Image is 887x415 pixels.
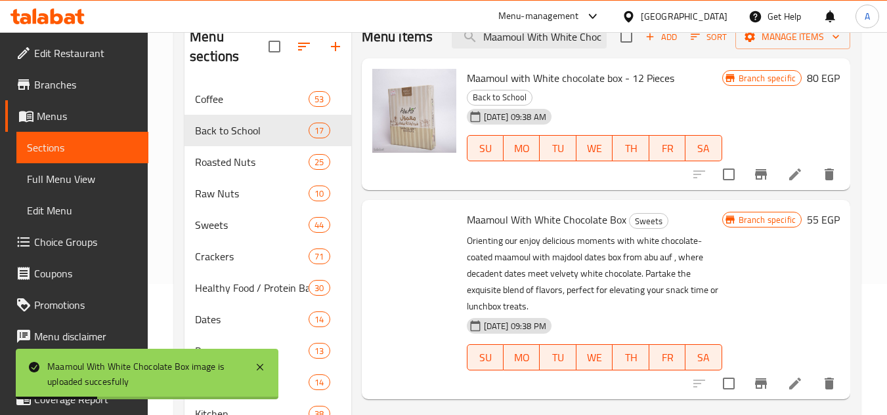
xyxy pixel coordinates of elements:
span: Coffee [195,91,309,107]
button: Sort [687,27,730,47]
a: Edit Menu [16,195,148,226]
button: SA [685,344,722,370]
span: TU [545,139,571,158]
div: Coffee53 [184,83,351,115]
div: items [309,217,330,233]
a: Menus [5,100,148,132]
span: MO [509,348,534,367]
button: Add [640,27,682,47]
span: Edit Menu [27,203,138,218]
span: Branches [34,77,138,92]
span: 53 [309,93,329,106]
div: Dates14 [184,304,351,335]
span: Raw Nuts [195,186,309,201]
div: Dates [195,311,309,327]
img: Maamoul with White chocolate box - 12 Pieces [372,69,456,153]
h2: Menu sections [190,27,268,66]
button: SU [467,344,504,370]
button: TU [540,344,576,370]
span: Branch specific [733,214,801,226]
div: Roasted Nuts25 [184,146,351,178]
a: Branches [5,69,148,100]
span: Manage items [746,29,840,45]
span: Back to School [195,123,309,138]
div: Sweets44 [184,209,351,241]
span: SA [691,139,716,158]
span: 71 [309,250,329,263]
div: Menu-management [498,9,579,24]
span: Select to update [715,161,743,188]
button: MO [504,344,540,370]
span: Beverages [195,343,309,359]
span: MO [509,139,534,158]
span: Select section [613,23,640,50]
button: SA [685,135,722,161]
div: [GEOGRAPHIC_DATA] [641,9,727,24]
span: Add [643,30,679,45]
div: Sweets [629,213,668,229]
button: TH [613,135,649,161]
a: Menu disclaimer [5,321,148,352]
div: Crackers71 [184,241,351,272]
span: 13 [309,345,329,357]
a: Coupons [5,258,148,289]
span: Roasted Nuts [195,154,309,170]
span: 30 [309,282,329,294]
button: MO [504,135,540,161]
h2: Menu items [362,27,433,47]
div: items [309,280,330,296]
span: 14 [309,313,329,326]
span: A [865,9,870,24]
button: Manage items [735,25,850,49]
span: WE [582,139,607,158]
div: Raw Nuts10 [184,178,351,209]
div: Back to School17 [184,115,351,146]
span: Coupons [34,266,138,281]
a: Edit Restaurant [5,37,148,69]
div: Healthy Food / Protein Bars30 [184,272,351,304]
span: Sections [27,140,138,155]
div: Beverages13 [184,335,351,366]
span: Menu disclaimer [34,328,138,344]
span: 25 [309,156,329,168]
span: Crackers [195,248,309,264]
div: items [309,343,330,359]
h6: 55 EGP [807,210,840,229]
button: delete [813,368,845,399]
button: WE [576,135,613,161]
span: [DATE] 09:38 AM [479,111,552,123]
p: Orienting our enjoy delicious moments with white chocolate-coated maamoul with majdool dates box ... [467,233,722,315]
input: search [452,26,607,49]
span: Edit Restaurant [34,45,138,61]
a: Choice Groups [5,226,148,258]
span: 14 [309,376,329,389]
div: items [309,248,330,264]
button: FR [649,135,685,161]
span: Maamoul With White Chocolate Box [467,210,626,229]
button: SU [467,135,504,161]
span: FR [655,139,680,158]
span: Healthy Food / Protein Bars [195,280,309,296]
span: Coverage Report [34,391,138,407]
a: Full Menu View [16,163,148,195]
span: Sort [691,30,727,45]
button: Branch-specific-item [745,159,777,190]
span: TH [618,139,643,158]
div: items [309,311,330,327]
div: Back to School [467,90,532,106]
a: Upsell [5,352,148,384]
h6: 80 EGP [807,69,840,87]
span: Branch specific [733,72,801,85]
div: Maamoul With White Chocolate Box image is uploaded succesfully [47,359,242,389]
a: Edit menu item [787,167,803,182]
span: [DATE] 09:38 PM [479,320,552,332]
span: SU [473,348,498,367]
button: TH [613,344,649,370]
span: TU [545,348,571,367]
a: Coverage Report [5,384,148,415]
